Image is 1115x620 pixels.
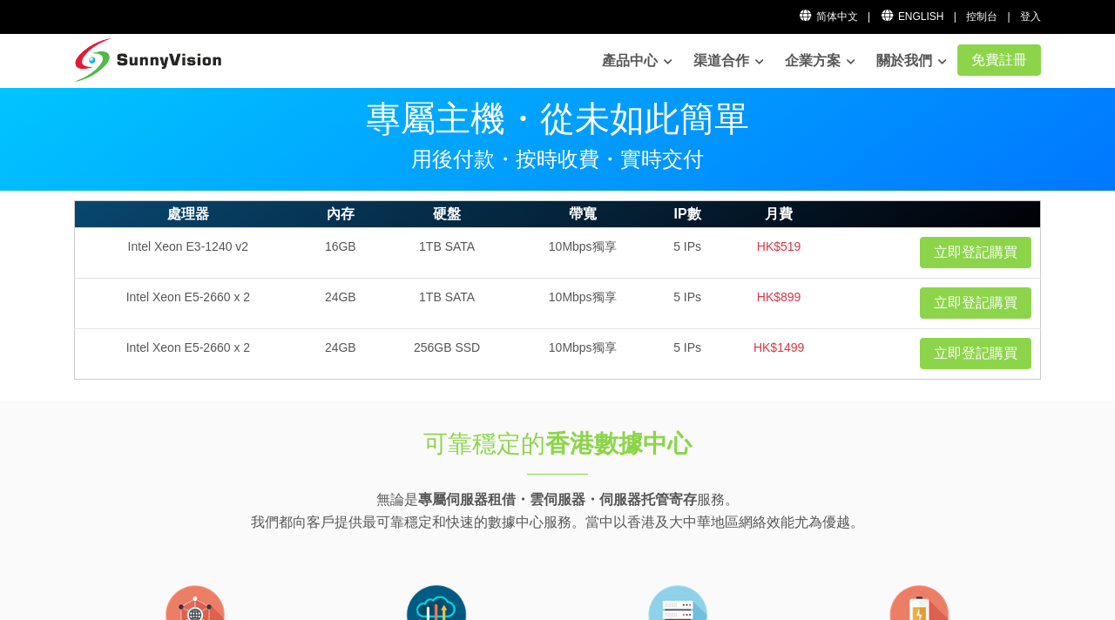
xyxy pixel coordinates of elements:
[651,278,724,328] td: 5 IPs
[545,430,692,457] strong: 香港數據中心
[693,44,764,78] a: 渠道合作
[1020,10,1041,23] a: 登入
[267,427,848,461] h1: 可靠穩定的
[880,10,943,23] a: English
[920,237,1031,268] a: 立即登記購買
[920,287,1031,319] a: 立即登記購買
[380,278,514,328] td: 1TB SATA
[920,338,1031,369] a: 立即登記購買
[966,10,997,23] a: 控制台
[651,328,724,379] td: 5 IPs
[75,278,301,328] td: Intel Xeon E5-2660 x 2
[1008,9,1010,25] li: |
[418,492,697,507] strong: 專屬伺服器租借・雲伺服器・伺服器托管寄存
[301,278,380,328] td: 24GB
[74,489,1041,533] p: 無論是 服務。 我們都向客戶提供最可靠穩定和快速的數據中心服務。當中以香港及大中華地區網絡效能尤為優越。
[75,227,301,278] td: Intel Xeon E3-1240 v2
[514,328,651,379] td: 10Mbps獨享
[785,44,855,78] a: 企業方案
[876,44,947,78] a: 關於我們
[724,201,834,228] th: 月費
[514,278,651,328] td: 10Mbps獨享
[301,227,380,278] td: 16GB
[954,9,956,25] li: |
[74,101,1041,136] p: 專屬主機・從未如此簡單
[514,201,651,228] th: 帶寬
[301,201,380,228] th: 內存
[301,328,380,379] td: 24GB
[651,227,724,278] td: 5 IPs
[75,201,301,228] th: 處理器
[724,328,834,379] td: HK$1499
[514,227,651,278] td: 10Mbps獨享
[602,44,672,78] a: 產品中心
[380,328,514,379] td: 256GB SSD
[724,227,834,278] td: HK$519
[651,201,724,228] th: IP數
[75,328,301,379] td: Intel Xeon E5-2660 x 2
[380,227,514,278] td: 1TB SATA
[957,44,1041,76] a: 免費註冊
[724,278,834,328] td: HK$899
[74,149,1041,170] p: 用後付款・按時收費・實時交付
[798,10,858,23] a: 简体中文
[380,201,514,228] th: 硬盤
[868,9,870,25] li: |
